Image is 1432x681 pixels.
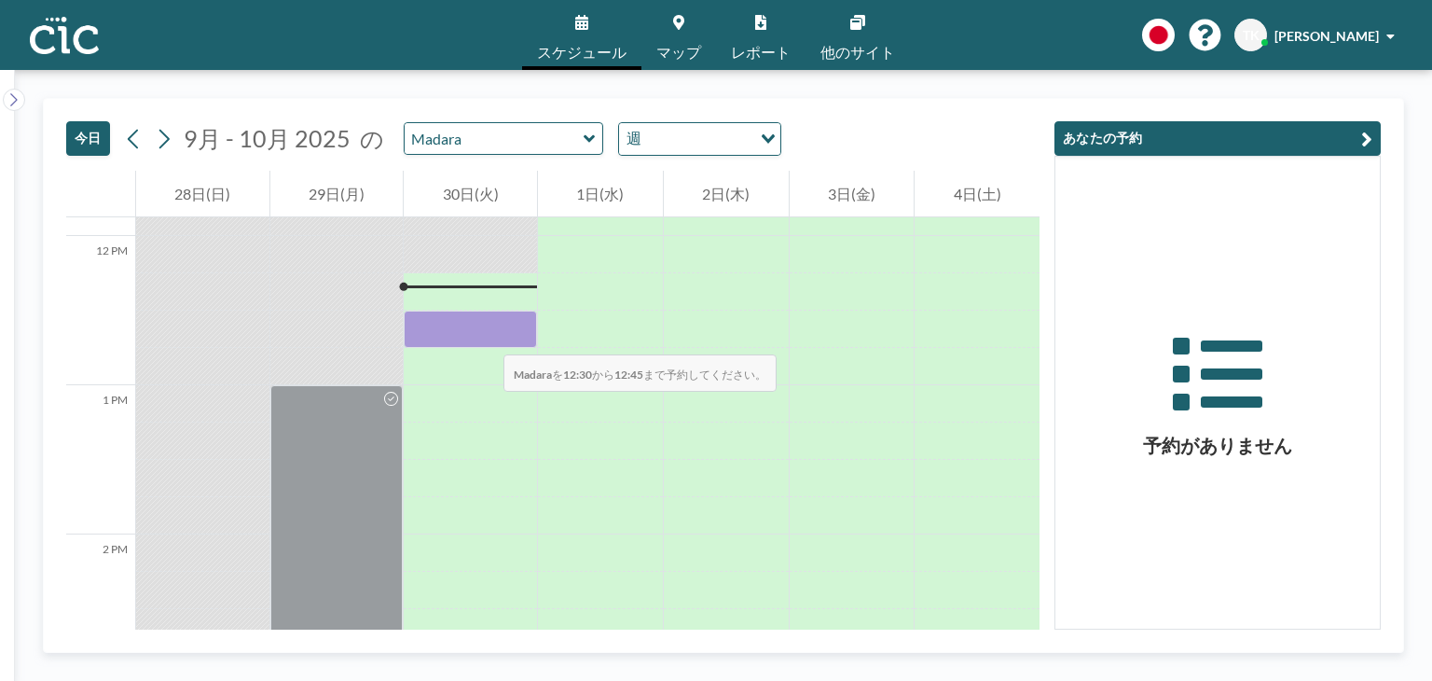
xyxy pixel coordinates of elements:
span: TK [1243,27,1260,44]
div: 28日(日) [136,171,269,217]
div: 2日(木) [664,171,789,217]
div: 3日(金) [790,171,915,217]
b: 12:30 [563,368,592,382]
input: Madara [405,123,584,154]
div: Search for option [619,123,780,155]
button: 今日 [66,121,110,156]
div: 12 PM [66,236,135,385]
span: レポート [731,45,791,60]
span: 他のサイト [820,45,895,60]
span: マップ [656,45,701,60]
div: 1 PM [66,385,135,535]
span: 週 [623,127,645,151]
button: あなたの予約 [1054,121,1381,156]
img: organization-logo [30,17,99,54]
input: Search for option [647,127,750,151]
span: 9月 - 10月 2025 [184,124,351,152]
b: Madara [514,368,552,382]
span: の [360,124,384,153]
h3: 予約がありません [1055,434,1380,457]
div: 4日(土) [915,171,1040,217]
div: 29日(月) [270,171,404,217]
span: を から まで予約してください。 [503,354,777,392]
span: [PERSON_NAME] [1274,28,1379,44]
span: スケジュール [537,45,626,60]
b: 12:45 [614,368,643,382]
div: 30日(火) [404,171,537,217]
div: 1日(水) [538,171,663,217]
